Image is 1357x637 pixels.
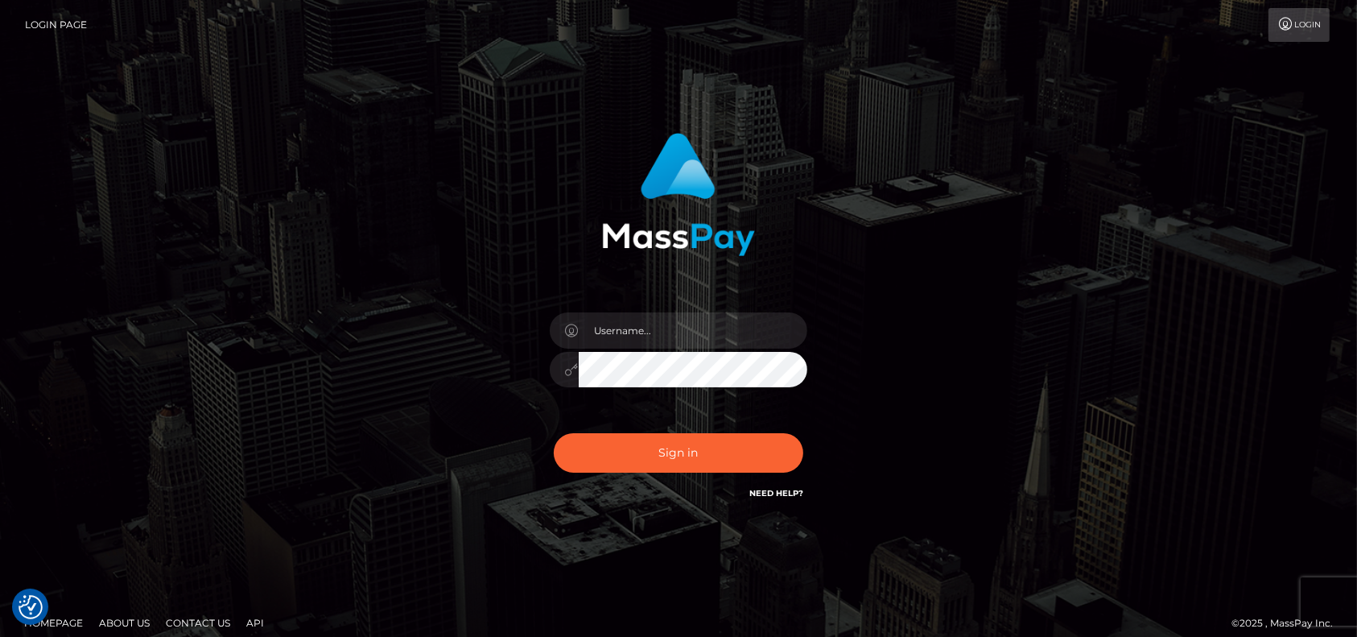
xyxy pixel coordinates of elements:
[579,312,807,349] input: Username...
[554,433,803,473] button: Sign in
[749,488,803,498] a: Need Help?
[19,595,43,619] button: Consent Preferences
[1268,8,1330,42] a: Login
[159,610,237,635] a: Contact Us
[18,610,89,635] a: Homepage
[240,610,270,635] a: API
[25,8,87,42] a: Login Page
[93,610,156,635] a: About Us
[19,595,43,619] img: Revisit consent button
[1231,614,1345,632] div: © 2025 , MassPay Inc.
[602,133,755,256] img: MassPay Login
